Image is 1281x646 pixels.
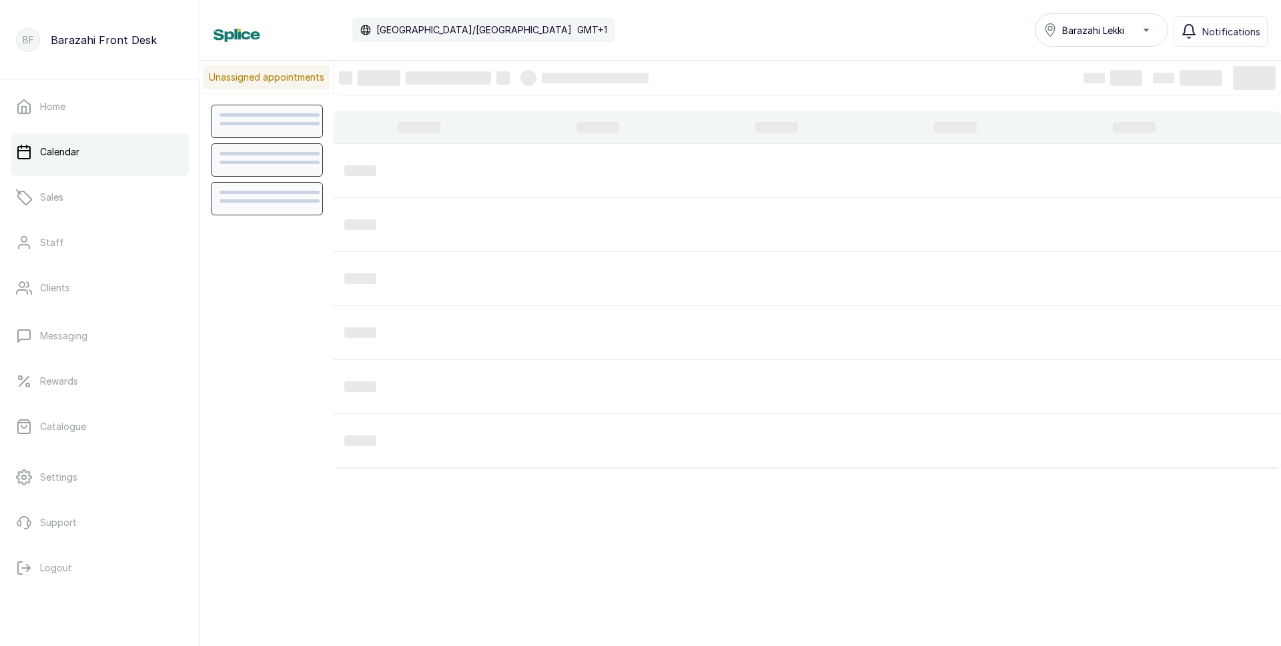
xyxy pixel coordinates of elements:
[1062,23,1124,37] span: Barazahi Lekki
[40,561,72,575] p: Logout
[11,459,189,496] a: Settings
[51,32,157,48] p: Barazahi Front Desk
[40,281,70,295] p: Clients
[11,269,189,307] a: Clients
[1174,16,1268,47] button: Notifications
[11,179,189,216] a: Sales
[11,549,189,587] button: Logout
[203,65,330,89] p: Unassigned appointments
[577,23,607,37] p: GMT+1
[40,145,79,159] p: Calendar
[11,224,189,261] a: Staff
[11,317,189,355] a: Messaging
[40,375,78,388] p: Rewards
[1035,13,1168,47] button: Barazahi Lekki
[40,516,77,529] p: Support
[376,23,572,37] p: [GEOGRAPHIC_DATA]/[GEOGRAPHIC_DATA]
[11,504,189,541] a: Support
[11,133,189,171] a: Calendar
[40,236,64,249] p: Staff
[40,329,87,343] p: Messaging
[11,88,189,125] a: Home
[11,408,189,445] a: Catalogue
[40,100,65,113] p: Home
[40,191,63,204] p: Sales
[40,471,77,484] p: Settings
[1202,25,1260,39] span: Notifications
[11,363,189,400] a: Rewards
[40,420,86,433] p: Catalogue
[23,33,34,47] p: BF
